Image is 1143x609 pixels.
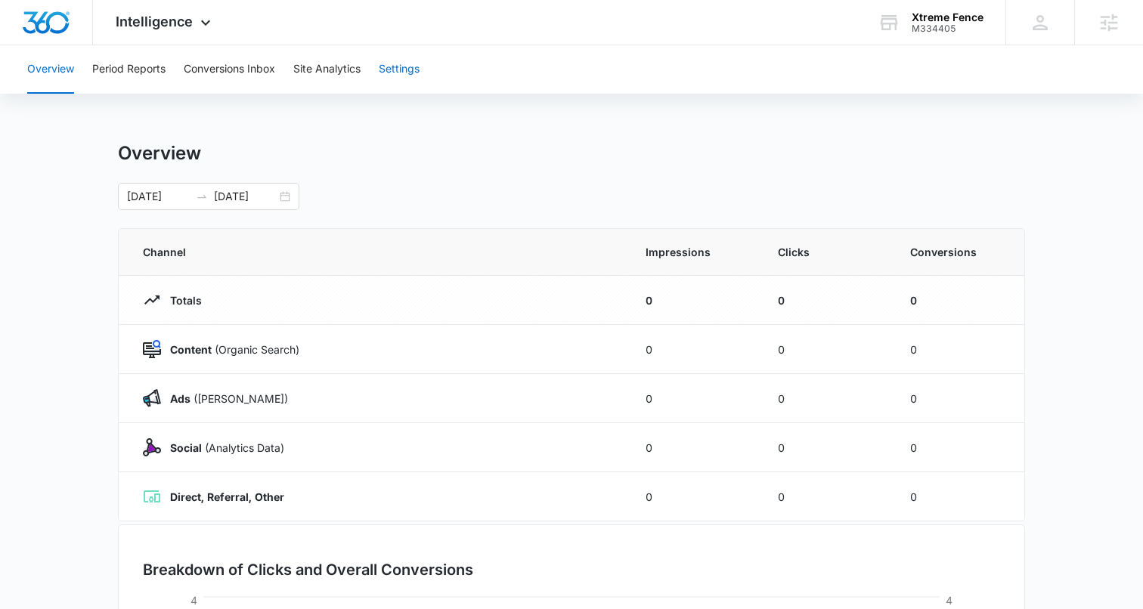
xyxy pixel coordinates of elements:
[646,244,742,260] span: Impressions
[170,490,284,503] strong: Direct, Referral, Other
[892,423,1024,472] td: 0
[214,188,277,205] input: End date
[127,188,190,205] input: Start date
[293,45,361,94] button: Site Analytics
[161,440,284,456] p: (Analytics Data)
[760,472,892,521] td: 0
[627,423,760,472] td: 0
[946,594,952,607] tspan: 4
[760,276,892,325] td: 0
[627,276,760,325] td: 0
[143,438,161,456] img: Social
[143,340,161,358] img: Content
[116,14,193,29] span: Intelligence
[627,472,760,521] td: 0
[170,441,202,454] strong: Social
[161,391,288,407] p: ([PERSON_NAME])
[912,23,983,34] div: account id
[161,342,299,357] p: (Organic Search)
[912,11,983,23] div: account name
[27,45,74,94] button: Overview
[170,343,212,356] strong: Content
[184,45,275,94] button: Conversions Inbox
[143,389,161,407] img: Ads
[760,423,892,472] td: 0
[143,244,609,260] span: Channel
[143,558,473,581] h3: Breakdown of Clicks and Overall Conversions
[778,244,874,260] span: Clicks
[892,325,1024,374] td: 0
[892,276,1024,325] td: 0
[190,594,197,607] tspan: 4
[910,244,1000,260] span: Conversions
[196,190,208,202] span: to
[118,142,201,165] h1: Overview
[196,190,208,202] span: swap-right
[627,325,760,374] td: 0
[92,45,166,94] button: Period Reports
[892,472,1024,521] td: 0
[170,392,190,405] strong: Ads
[379,45,420,94] button: Settings
[892,374,1024,423] td: 0
[760,325,892,374] td: 0
[161,292,202,308] p: Totals
[760,374,892,423] td: 0
[627,374,760,423] td: 0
